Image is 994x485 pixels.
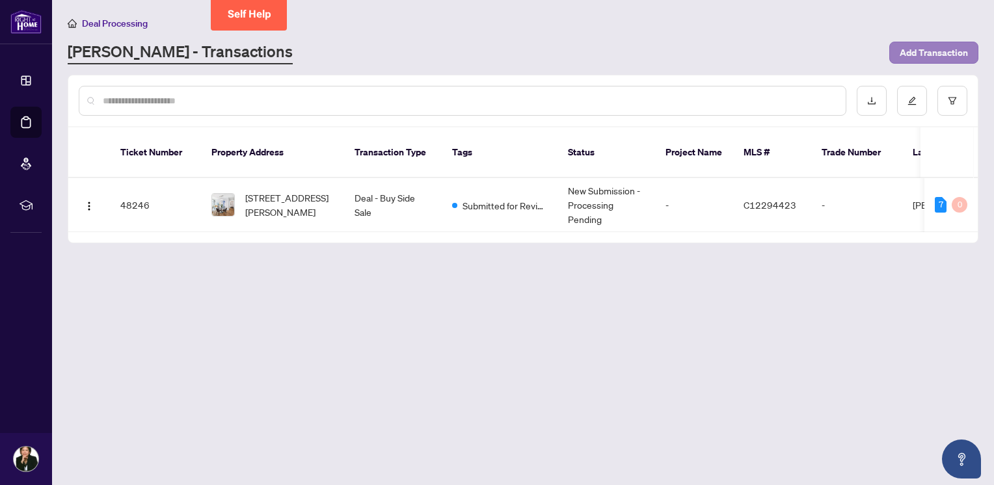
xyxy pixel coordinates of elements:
th: Tags [442,127,557,178]
span: C12294423 [744,199,796,211]
span: filter [948,96,957,105]
img: Logo [84,201,94,211]
button: download [857,86,887,116]
span: [STREET_ADDRESS][PERSON_NAME] [245,190,334,219]
th: Project Name [655,127,733,178]
button: edit [897,86,927,116]
span: download [867,96,876,105]
img: logo [10,10,42,34]
button: filter [937,86,967,116]
th: Transaction Type [344,127,442,178]
span: home [68,19,77,28]
span: Add Transaction [900,42,968,63]
div: 0 [952,197,967,213]
td: New Submission - Processing Pending [557,178,655,232]
img: thumbnail-img [212,194,234,216]
img: Profile Icon [14,447,38,471]
th: Ticket Number [110,127,201,178]
span: edit [907,96,917,105]
td: - [811,178,902,232]
th: Property Address [201,127,344,178]
div: 7 [935,197,947,213]
td: Deal - Buy Side Sale [344,178,442,232]
button: Open asap [942,439,981,478]
button: Add Transaction [889,42,978,64]
span: Self Help [228,8,271,20]
th: MLS # [733,127,811,178]
button: Logo [79,194,100,215]
th: Status [557,127,655,178]
th: Trade Number [811,127,902,178]
span: Deal Processing [82,18,148,29]
td: 48246 [110,178,201,232]
a: [PERSON_NAME] - Transactions [68,41,293,64]
span: Submitted for Review [463,198,547,213]
td: - [655,178,733,232]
